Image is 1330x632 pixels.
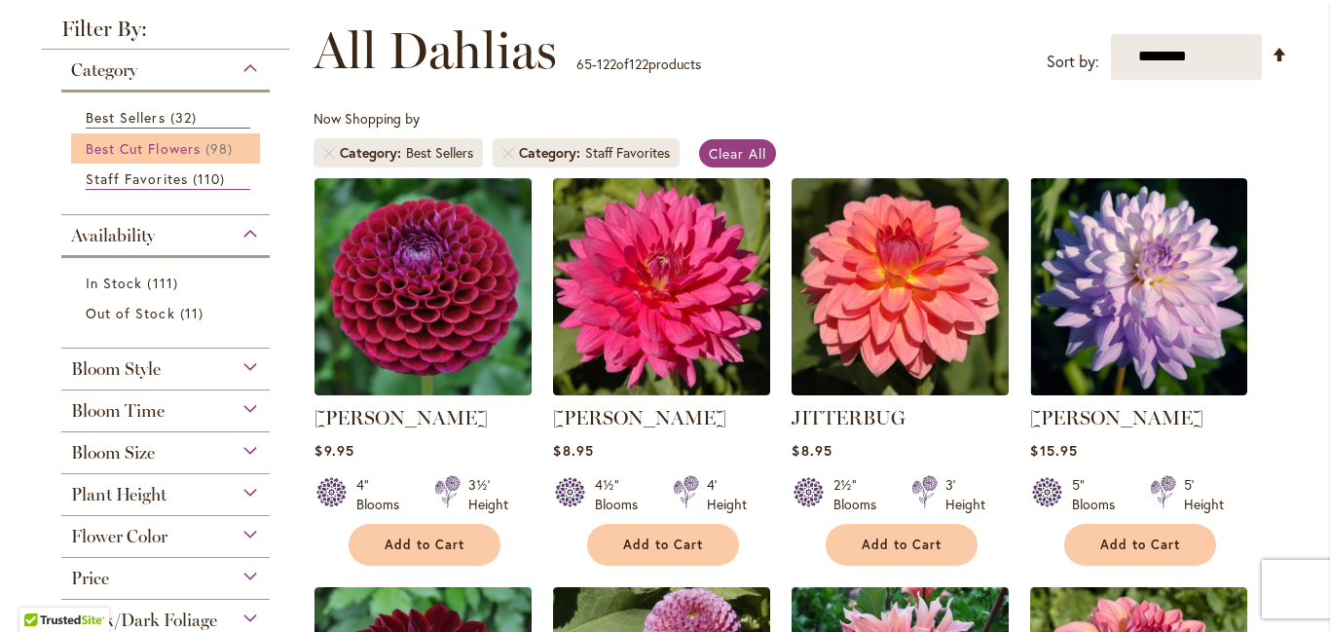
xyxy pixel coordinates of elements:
div: 5" Blooms [1072,475,1127,514]
span: Best Sellers [86,108,166,127]
a: In Stock 111 [86,273,250,293]
span: Flower Color [71,526,167,547]
p: - of products [576,49,701,80]
span: Clear All [709,144,766,163]
span: 122 [629,55,648,73]
span: 98 [205,138,238,159]
span: In Stock [86,274,142,292]
span: Add to Cart [385,537,464,553]
a: JENNA [553,381,770,399]
span: Best Cut Flowers [86,139,201,158]
span: Bloom Time [71,400,165,422]
img: Ivanetti [314,178,532,395]
div: 4' Height [707,475,747,514]
span: 32 [170,107,202,128]
span: Category [519,143,585,163]
span: Price [71,568,109,589]
a: JORDAN NICOLE [1030,381,1247,399]
span: Staff Favorites [86,169,188,188]
div: 3½' Height [468,475,508,514]
span: Availability [71,225,155,246]
button: Add to Cart [349,524,500,566]
span: 11 [180,303,208,323]
a: Clear All [699,139,776,167]
a: Ivanetti [314,381,532,399]
span: Now Shopping by [314,109,420,128]
div: 2½" Blooms [833,475,888,514]
span: Plant Height [71,484,166,505]
img: JENNA [553,178,770,395]
a: [PERSON_NAME] [553,406,726,429]
label: Sort by: [1047,44,1099,80]
span: All Dahlias [314,21,557,80]
div: 4" Blooms [356,475,411,514]
a: Remove Category Best Sellers [323,147,335,159]
span: Category [71,59,137,81]
img: JITTERBUG [792,178,1009,395]
a: Out of Stock 11 [86,303,250,323]
a: Best Cut Flowers [86,138,250,159]
span: $15.95 [1030,441,1077,460]
a: JITTERBUG [792,406,905,429]
span: Category [340,143,406,163]
a: [PERSON_NAME] [1030,406,1203,429]
span: Out of Stock [86,304,175,322]
iframe: Launch Accessibility Center [15,563,69,617]
button: Add to Cart [587,524,739,566]
span: $8.95 [792,441,831,460]
div: 3' Height [945,475,985,514]
div: 4½" Blooms [595,475,649,514]
span: $9.95 [314,441,353,460]
a: Staff Favorites [86,168,250,190]
a: Best Sellers [86,107,250,129]
strong: Filter By: [42,19,289,50]
span: Add to Cart [862,537,942,553]
span: Bloom Size [71,442,155,464]
span: Add to Cart [623,537,703,553]
div: Best Sellers [406,143,473,163]
span: 110 [193,168,230,189]
a: JITTERBUG [792,381,1009,399]
span: 111 [147,273,182,293]
span: Bloom Style [71,358,161,380]
div: Staff Favorites [585,143,670,163]
img: JORDAN NICOLE [1030,178,1247,395]
button: Add to Cart [826,524,978,566]
span: Black/Dark Foliage [71,610,217,631]
a: [PERSON_NAME] [314,406,488,429]
span: Add to Cart [1100,537,1180,553]
div: 5' Height [1184,475,1224,514]
a: Remove Category Staff Favorites [502,147,514,159]
span: 122 [597,55,616,73]
button: Add to Cart [1064,524,1216,566]
span: 65 [576,55,592,73]
span: $8.95 [553,441,593,460]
